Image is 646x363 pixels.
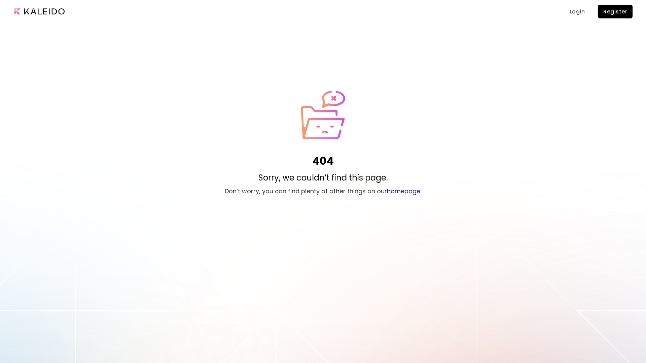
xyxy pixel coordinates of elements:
button: Register [598,5,633,18]
span: Register [603,8,627,15]
p: Don’t worry, you can find plenty of other things on our . [225,187,421,196]
a: Login [566,5,588,18]
h1: 404 [312,153,334,169]
span: Login [569,8,585,15]
a: homepage [387,187,420,195]
p: Sorry, we couldn’t find this page. [258,172,388,184]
